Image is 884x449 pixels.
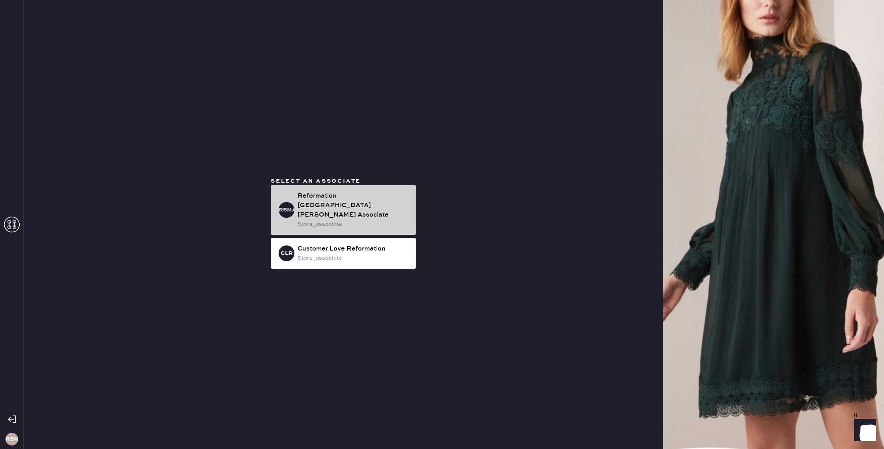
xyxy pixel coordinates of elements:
h3: RSMA [279,207,294,213]
div: Reformation [GEOGRAPHIC_DATA][PERSON_NAME] Associate [298,191,410,220]
span: Select an associate [271,178,361,185]
div: store_associate [298,220,410,228]
div: Customer Love Reformation [298,244,410,254]
h3: CLR [281,251,293,256]
iframe: Front Chat [847,413,880,447]
div: store_associate [298,254,410,262]
h3: RSM [6,436,18,442]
